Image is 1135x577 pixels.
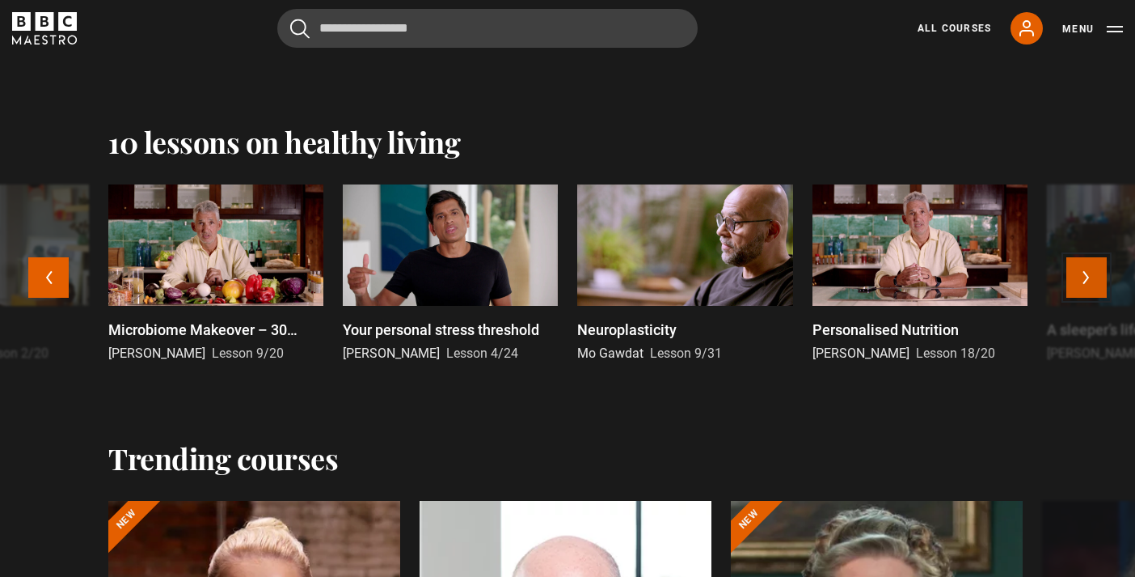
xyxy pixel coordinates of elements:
[108,185,323,363] a: Microbiome Makeover – 30 Plants a Week [PERSON_NAME] Lesson 9/20
[12,12,77,45] svg: BBC Maestro
[108,125,460,159] h2: 10 lessons on healthy living
[343,346,440,361] span: [PERSON_NAME]
[918,21,991,36] a: All Courses
[812,346,909,361] span: [PERSON_NAME]
[812,319,959,341] p: Personalised Nutrition
[108,319,323,341] p: Microbiome Makeover – 30 Plants a Week
[108,346,205,361] span: [PERSON_NAME]
[343,185,558,363] a: Your personal stress threshold [PERSON_NAME] Lesson 4/24
[916,346,995,361] span: Lesson 18/20
[577,346,643,361] span: Mo Gawdat
[577,185,792,363] a: Neuroplasticity Mo Gawdat Lesson 9/31
[343,319,539,341] p: Your personal stress threshold
[290,19,310,39] button: Submit the search query
[1062,21,1123,37] button: Toggle navigation
[108,441,338,475] h2: Trending courses
[212,346,284,361] span: Lesson 9/20
[577,319,677,341] p: Neuroplasticity
[446,346,518,361] span: Lesson 4/24
[650,346,722,361] span: Lesson 9/31
[812,185,1027,363] a: Personalised Nutrition [PERSON_NAME] Lesson 18/20
[277,9,698,48] input: Search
